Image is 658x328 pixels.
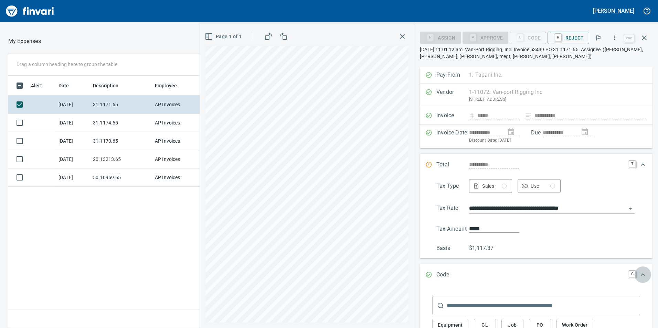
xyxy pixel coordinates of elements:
[591,30,606,45] button: Flag
[59,81,69,90] span: Date
[56,96,90,114] td: [DATE]
[553,32,584,44] span: Reject
[463,34,509,40] div: Coding Required
[420,264,652,286] div: Expand
[90,150,152,168] td: 20.13213.65
[436,204,469,214] p: Tax Rate
[555,34,561,41] a: R
[420,46,652,60] p: [DATE] 11:01:12 am. Van-Port Rigging, Inc. Invoice 53439 PO 31.1171.65. Assignee: ([PERSON_NAME],...
[548,32,589,44] button: RReject
[591,6,636,16] button: [PERSON_NAME]
[436,161,469,170] p: Total
[436,244,469,252] p: Basis
[155,81,186,90] span: Employee
[420,34,461,40] div: Assign
[56,114,90,132] td: [DATE]
[469,244,502,252] p: $1,117.37
[8,37,41,45] nav: breadcrumb
[152,132,204,150] td: AP Invoices
[31,81,42,90] span: Alert
[593,7,634,14] h5: [PERSON_NAME]
[624,34,634,42] a: esc
[90,96,152,114] td: 31.1171.65
[31,81,51,90] span: Alert
[420,176,652,258] div: Expand
[436,225,469,233] p: Tax Amount
[436,182,469,193] p: Tax Type
[607,30,622,45] button: More
[436,271,469,280] p: Code
[420,154,652,176] div: Expand
[8,37,41,45] p: My Expenses
[531,182,555,190] div: Use
[93,81,128,90] span: Description
[206,32,242,41] span: Page 1 of 1
[59,81,78,90] span: Date
[152,168,204,187] td: AP Invoices
[152,114,204,132] td: AP Invoices
[56,168,90,187] td: [DATE]
[155,81,177,90] span: Employee
[17,61,117,68] p: Drag a column heading here to group the table
[622,30,652,46] span: Close invoice
[90,168,152,187] td: 50.10959.65
[90,114,152,132] td: 31.1174.65
[629,161,636,167] a: T
[152,150,204,168] td: AP Invoices
[152,96,204,114] td: AP Invoices
[518,179,561,193] button: Use
[90,132,152,150] td: 31.1170.65
[203,30,244,43] button: Page 1 of 1
[56,150,90,168] td: [DATE]
[469,179,512,193] button: Sales
[626,204,635,214] button: Open
[4,3,56,19] img: Finvari
[56,132,90,150] td: [DATE]
[510,34,546,40] div: Code
[482,182,507,190] div: Sales
[93,81,119,90] span: Description
[629,271,636,277] a: C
